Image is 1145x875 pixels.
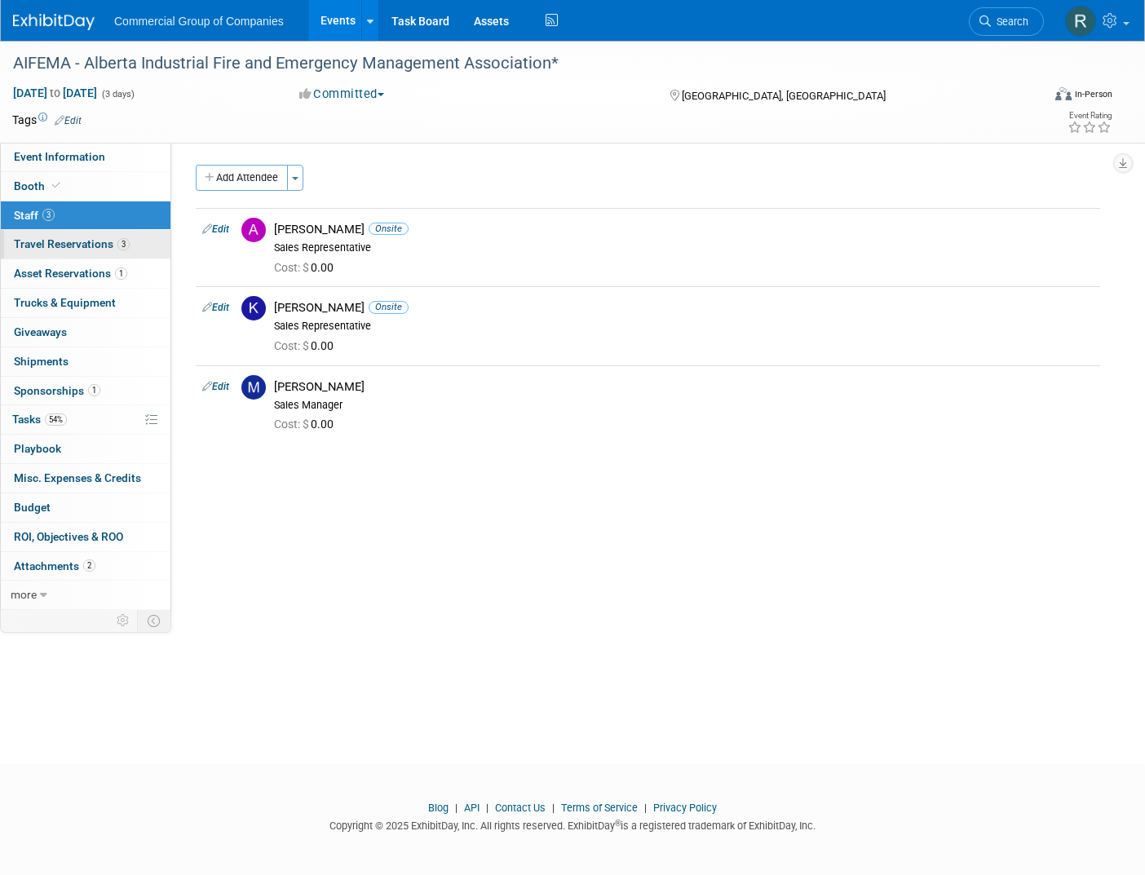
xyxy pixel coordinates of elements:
span: 1 [115,267,127,280]
td: Toggle Event Tabs [138,610,171,631]
img: Format-Inperson.png [1055,87,1072,100]
a: more [1,581,170,609]
a: Edit [202,302,229,313]
span: (3 days) [100,89,135,99]
span: Budget [14,501,51,514]
a: Booth [1,172,170,201]
a: Staff3 [1,201,170,230]
span: Attachments [14,559,95,572]
sup: ® [615,819,621,828]
span: Onsite [369,223,409,235]
img: ExhibitDay [13,14,95,30]
span: Travel Reservations [14,237,130,250]
span: 2 [83,559,95,572]
div: [PERSON_NAME] [274,222,1094,237]
a: Contact Us [495,802,546,814]
i: Booth reservation complete [52,181,60,190]
img: Rod Leland [1065,6,1096,37]
div: Event Rating [1068,112,1112,120]
span: to [47,86,63,99]
span: 3 [42,209,55,221]
span: | [451,802,462,814]
a: Attachments2 [1,552,170,581]
td: Personalize Event Tab Strip [109,610,138,631]
a: Shipments [1,347,170,376]
a: ROI, Objectives & ROO [1,523,170,551]
span: more [11,588,37,601]
a: Trucks & Equipment [1,289,170,317]
span: Giveaways [14,325,67,338]
div: AIFEMA - Alberta Industrial Fire and Emergency Management Association* [7,49,1019,78]
span: Sponsorships [14,384,100,397]
span: Cost: $ [274,339,311,352]
span: Playbook [14,442,61,455]
span: [DATE] [DATE] [12,86,98,100]
a: Event Information [1,143,170,171]
button: Committed [294,86,391,103]
span: Misc. Expenses & Credits [14,471,141,484]
span: 1 [88,384,100,396]
a: Asset Reservations1 [1,259,170,288]
a: Tasks54% [1,405,170,434]
a: Travel Reservations3 [1,230,170,259]
span: | [482,802,493,814]
span: Trucks & Equipment [14,296,116,309]
a: Giveaways [1,318,170,347]
a: Search [969,7,1044,36]
span: Booth [14,179,64,192]
a: Terms of Service [561,802,638,814]
span: [GEOGRAPHIC_DATA], [GEOGRAPHIC_DATA] [682,90,886,102]
a: Blog [428,802,449,814]
a: Edit [55,115,82,126]
span: Search [991,15,1028,28]
span: 0.00 [274,418,340,431]
div: Event Format [949,85,1112,109]
div: In-Person [1074,88,1112,100]
div: Sales Manager [274,399,1094,412]
a: Privacy Policy [653,802,717,814]
div: [PERSON_NAME] [274,379,1094,395]
a: Edit [202,381,229,392]
div: Sales Representative [274,320,1094,333]
div: [PERSON_NAME] [274,300,1094,316]
span: 0.00 [274,339,340,352]
span: Tasks [12,413,67,426]
td: Tags [12,112,82,128]
img: A.jpg [241,218,266,242]
span: Event Information [14,150,105,163]
span: ROI, Objectives & ROO [14,530,123,543]
span: Cost: $ [274,418,311,431]
a: Playbook [1,435,170,463]
span: 3 [117,238,130,250]
a: API [464,802,480,814]
span: 0.00 [274,261,340,274]
a: Edit [202,223,229,235]
span: Cost: $ [274,261,311,274]
a: Misc. Expenses & Credits [1,464,170,493]
span: 54% [45,413,67,426]
span: Staff [14,209,55,222]
a: Sponsorships1 [1,377,170,405]
span: | [548,802,559,814]
a: Budget [1,493,170,522]
span: Onsite [369,301,409,313]
img: M.jpg [241,375,266,400]
button: Add Attendee [196,165,288,191]
span: Asset Reservations [14,267,127,280]
span: Shipments [14,355,69,368]
div: Sales Representative [274,241,1094,254]
span: Commercial Group of Companies [114,15,284,28]
img: K.jpg [241,296,266,320]
span: | [640,802,651,814]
